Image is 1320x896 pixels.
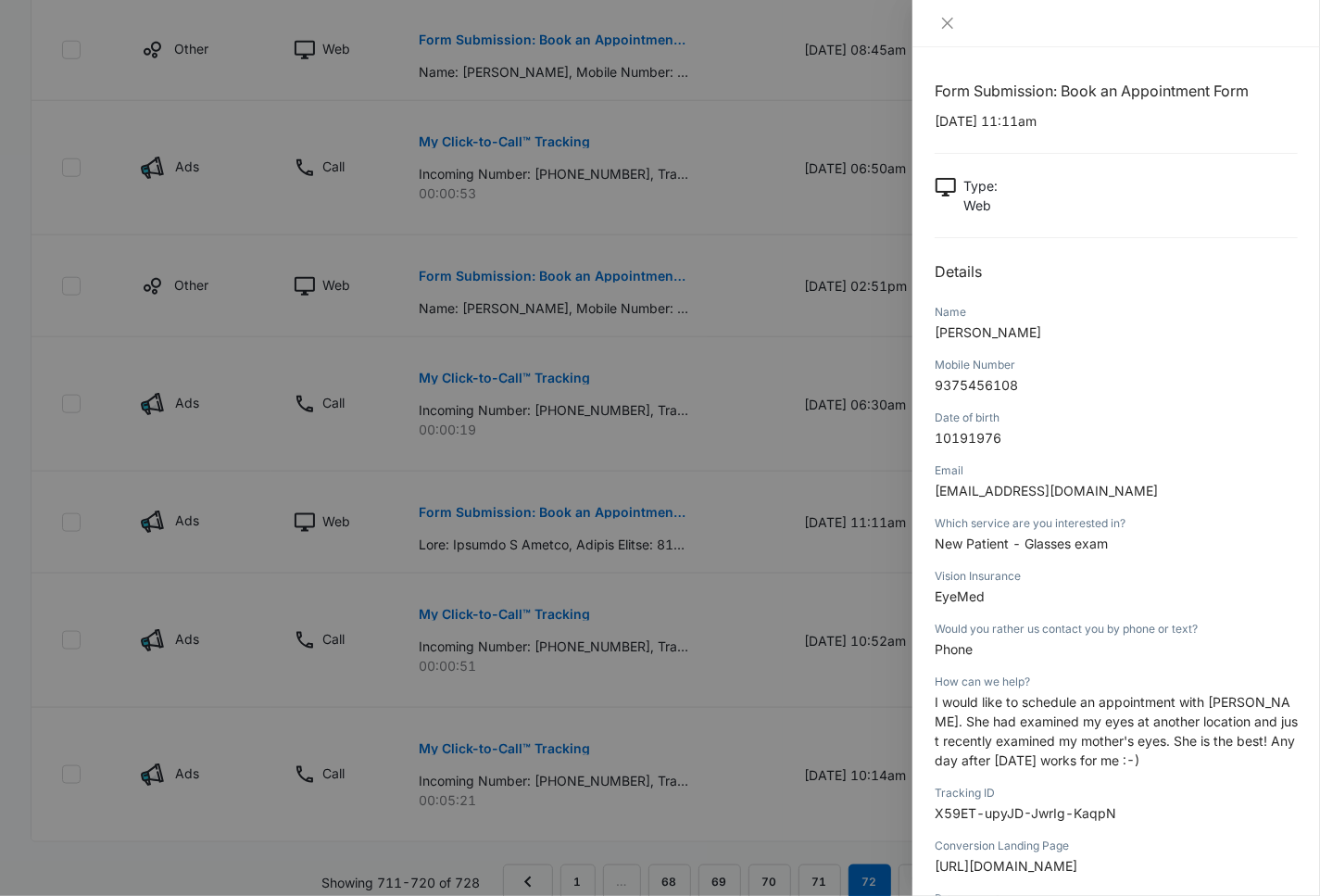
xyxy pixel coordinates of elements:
p: [DATE] 11:11am [935,111,1298,131]
div: Date of birth [935,410,1298,426]
button: Close [935,15,961,32]
div: Would you rather us contact you by phone or text? [935,621,1298,637]
div: How can we help? [935,674,1298,690]
div: Conversion Landing Page [935,838,1298,854]
h2: Details [935,260,1298,283]
p: Web [963,196,998,215]
div: Tracking ID [935,785,1298,801]
div: Which service are you interested in? [935,515,1298,532]
span: X59ET-upyJD-JwrIg-KaqpN [935,805,1116,821]
span: New Patient - Glasses exam [935,536,1108,551]
p: Type : [963,176,998,196]
span: close [940,16,955,31]
span: EyeMed [935,588,985,604]
div: Vision Insurance [935,568,1298,585]
h1: Form Submission: Book an Appointment Form [935,80,1298,102]
div: Mobile Number [935,357,1298,373]
div: Name [935,304,1298,321]
span: [URL][DOMAIN_NAME] [935,858,1077,874]
span: 10191976 [935,430,1001,446]
span: Phone [935,641,973,657]
div: Email [935,462,1298,479]
span: I would like to schedule an appointment with [PERSON_NAME]. She had examined my eyes at another l... [935,694,1298,768]
span: [EMAIL_ADDRESS][DOMAIN_NAME] [935,483,1158,498]
span: [PERSON_NAME] [935,324,1041,340]
span: 9375456108 [935,377,1018,393]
